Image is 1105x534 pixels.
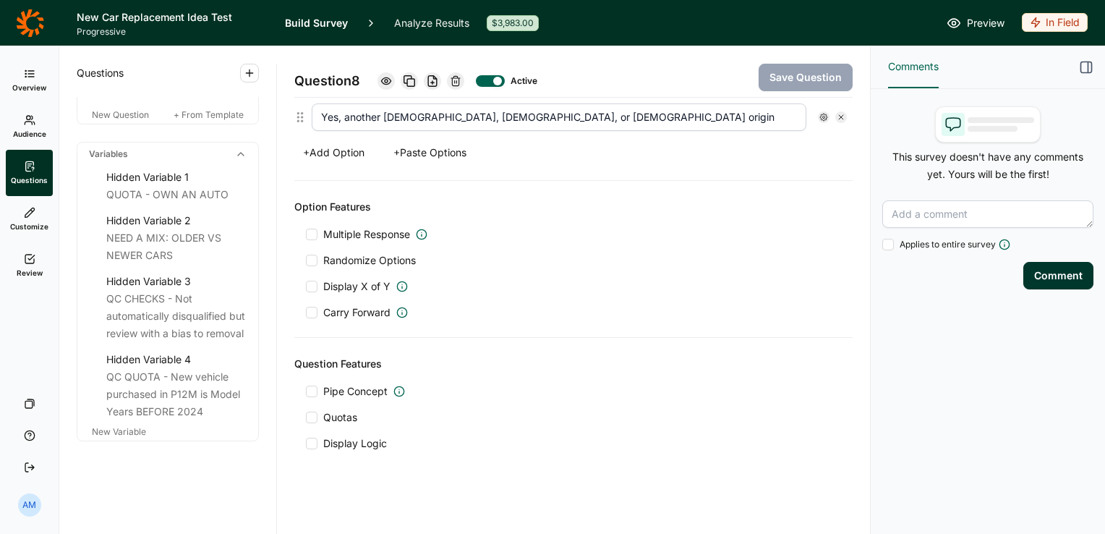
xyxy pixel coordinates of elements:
[323,410,357,425] span: Quotas
[511,75,534,87] div: Active
[77,9,268,26] h1: New Car Replacement Idea Test
[882,148,1093,183] p: This survey doesn't have any comments yet. Yours will be the first!
[317,253,416,268] span: Randomize Options
[1022,13,1088,32] div: In Field
[759,64,853,91] button: Save Question
[77,26,268,38] span: Progressive
[106,351,247,368] div: Hidden Variable 4
[106,229,247,264] div: NEED A MIX: OLDER VS NEWER CARS
[13,129,46,139] span: Audience
[294,355,853,373] div: Question Features
[6,242,53,289] a: Review
[1023,262,1093,289] button: Comment
[10,221,48,232] span: Customize
[106,186,247,203] div: QUOTA - OWN AN AUTO
[106,290,247,342] div: QC CHECKS - Not automatically disqualified but review with a bias to removal
[6,196,53,242] a: Customize
[17,268,43,278] span: Review
[1022,13,1088,33] button: In Field
[174,109,244,120] span: + From Template
[900,239,996,250] span: Applies to entire survey
[106,368,247,420] div: QC QUOTA - New vehicle purchased in P12M is Model Years BEFORE 2024
[77,143,258,166] div: Variables
[967,14,1004,32] span: Preview
[106,169,247,186] div: Hidden Variable 1
[106,212,247,229] div: Hidden Variable 2
[18,493,41,517] div: AM
[6,57,53,103] a: Overview
[323,227,410,242] span: Multiple Response
[323,384,388,399] span: Pipe Concept
[323,436,387,451] span: Display Logic
[12,82,46,93] span: Overview
[323,279,391,294] span: Display X of Y
[947,14,1004,32] a: Preview
[92,109,149,120] span: New Question
[888,58,939,75] span: Comments
[835,111,847,123] div: Remove
[106,273,247,290] div: Hidden Variable 3
[323,305,391,320] span: Carry Forward
[487,15,539,31] div: $3,983.00
[294,198,853,216] div: Option Features
[6,150,53,196] a: Questions
[447,72,464,90] div: Delete
[6,103,53,150] a: Audience
[77,64,124,82] span: Questions
[385,143,475,163] button: +Paste Options
[888,46,939,88] button: Comments
[818,111,829,123] div: Settings
[11,175,48,185] span: Questions
[92,426,146,437] span: New Variable
[294,143,373,163] button: +Add Option
[294,71,360,91] span: Question 8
